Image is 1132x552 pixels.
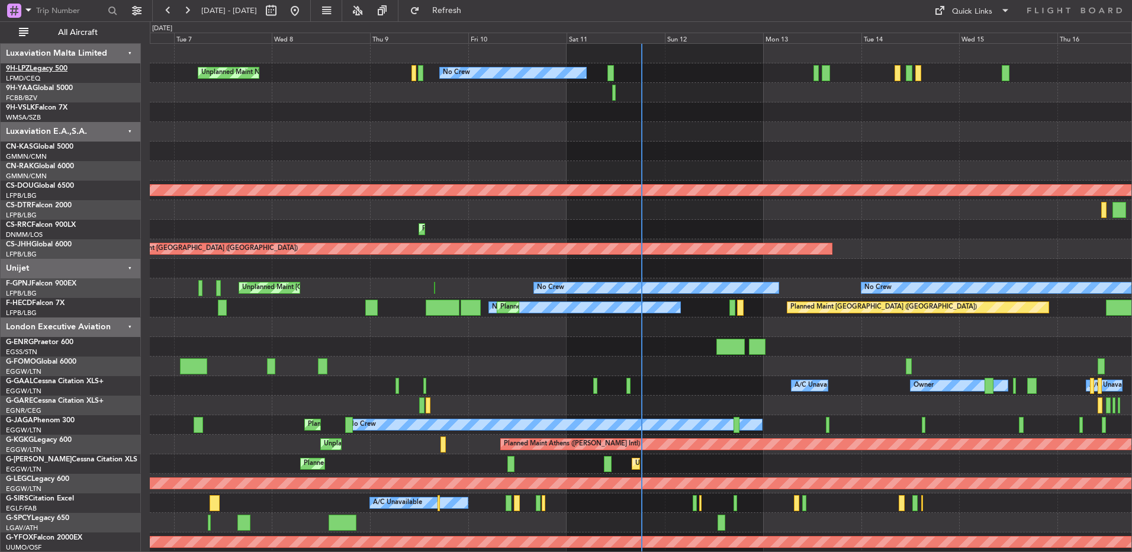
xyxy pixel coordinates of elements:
[928,1,1016,20] button: Quick Links
[6,222,76,229] a: CS-RRCFalcon 900LX
[468,33,567,43] div: Fri 10
[537,279,564,297] div: No Crew
[6,339,34,346] span: G-ENRG
[492,299,519,316] div: No Crew
[443,64,470,82] div: No Crew
[6,250,37,259] a: LFPB/LBG
[6,163,74,170] a: CN-RAKGlobal 6000
[6,515,31,522] span: G-SPCY
[370,33,468,43] div: Thu 9
[6,534,33,541] span: G-YFOX
[6,280,76,287] a: F-GPNJFalcon 900EX
[6,113,41,122] a: WMSA/SZB
[6,397,33,405] span: G-GARE
[6,367,41,376] a: EGGW/LTN
[6,182,74,190] a: CS-DOUGlobal 6500
[6,202,31,209] span: CS-DTR
[6,191,37,200] a: LFPB/LBG
[201,64,342,82] div: Unplanned Maint Nice ([GEOGRAPHIC_DATA])
[404,1,475,20] button: Refresh
[31,28,125,37] span: All Aircraft
[6,300,65,307] a: F-HECDFalcon 7X
[504,435,640,453] div: Planned Maint Athens ([PERSON_NAME] Intl)
[6,484,41,493] a: EGGW/LTN
[6,280,31,287] span: F-GPNJ
[6,104,67,111] a: 9H-VSLKFalcon 7X
[6,222,31,229] span: CS-RRC
[6,172,47,181] a: GMMN/CMN
[6,476,69,483] a: G-LEGCLegacy 600
[6,495,74,502] a: G-SIRSCitation Excel
[6,152,47,161] a: GMMN/CMN
[6,378,33,385] span: G-GAAL
[6,437,34,444] span: G-KGKG
[952,6,992,18] div: Quick Links
[6,358,36,365] span: G-FOMO
[6,456,137,463] a: G-[PERSON_NAME]Cessna Citation XLS
[174,33,272,43] div: Tue 7
[6,504,37,513] a: EGLF/FAB
[6,358,76,365] a: G-FOMOGlobal 6000
[6,378,104,385] a: G-GAALCessna Citation XLS+
[567,33,665,43] div: Sat 11
[6,524,38,532] a: LGAV/ATH
[6,534,82,541] a: G-YFOXFalcon 2000EX
[6,445,41,454] a: EGGW/LTN
[422,220,545,238] div: Planned Maint Lagos ([PERSON_NAME])
[665,33,763,43] div: Sun 12
[349,416,376,434] div: No Crew
[6,163,34,170] span: CN-RAK
[6,387,41,396] a: EGGW/LTN
[6,241,31,248] span: CS-JHH
[763,33,861,43] div: Mon 13
[6,143,73,150] a: CN-KASGlobal 5000
[422,7,472,15] span: Refresh
[6,406,41,415] a: EGNR/CEG
[6,437,72,444] a: G-KGKGLegacy 600
[500,299,687,316] div: Planned Maint [GEOGRAPHIC_DATA] ([GEOGRAPHIC_DATA])
[6,495,28,502] span: G-SIRS
[6,104,35,111] span: 9H-VSLK
[304,455,490,473] div: Planned Maint [GEOGRAPHIC_DATA] ([GEOGRAPHIC_DATA])
[6,289,37,298] a: LFPB/LBG
[864,279,892,297] div: No Crew
[861,33,960,43] div: Tue 14
[6,300,32,307] span: F-HECD
[13,23,128,42] button: All Aircraft
[6,182,34,190] span: CS-DOU
[6,74,40,83] a: LFMD/CEQ
[6,309,37,317] a: LFPB/LBG
[201,5,257,16] span: [DATE] - [DATE]
[373,494,422,512] div: A/C Unavailable
[6,230,43,239] a: DNMM/LOS
[6,426,41,435] a: EGGW/LTN
[795,377,844,394] div: A/C Unavailable
[6,515,69,522] a: G-SPCYLegacy 650
[6,65,30,72] span: 9H-LPZ
[308,416,494,434] div: Planned Maint [GEOGRAPHIC_DATA] ([GEOGRAPHIC_DATA])
[6,211,37,220] a: LFPB/LBG
[635,455,830,473] div: Unplanned Maint [GEOGRAPHIC_DATA] ([GEOGRAPHIC_DATA])
[36,2,104,20] input: Trip Number
[6,143,33,150] span: CN-KAS
[6,202,72,209] a: CS-DTRFalcon 2000
[6,339,73,346] a: G-ENRGPraetor 600
[6,417,75,424] a: G-JAGAPhenom 300
[6,94,37,102] a: FCBB/BZV
[6,85,73,92] a: 9H-YAAGlobal 5000
[6,348,37,357] a: EGSS/STN
[6,85,33,92] span: 9H-YAA
[152,24,172,34] div: [DATE]
[242,279,437,297] div: Unplanned Maint [GEOGRAPHIC_DATA] ([GEOGRAPHIC_DATA])
[959,33,1057,43] div: Wed 15
[914,377,934,394] div: Owner
[6,417,33,424] span: G-JAGA
[111,240,298,258] div: Planned Maint [GEOGRAPHIC_DATA] ([GEOGRAPHIC_DATA])
[324,435,473,453] div: Unplanned Maint [GEOGRAPHIC_DATA] (Ataturk)
[6,476,31,483] span: G-LEGC
[6,456,72,463] span: G-[PERSON_NAME]
[6,397,104,405] a: G-GARECessna Citation XLS+
[790,299,977,316] div: Planned Maint [GEOGRAPHIC_DATA] ([GEOGRAPHIC_DATA])
[6,465,41,474] a: EGGW/LTN
[6,543,41,552] a: UUMO/OSF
